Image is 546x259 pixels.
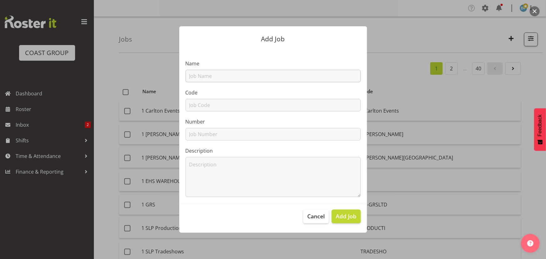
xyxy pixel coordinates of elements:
button: Feedback - Show survey [534,108,546,151]
span: Feedback [537,114,543,136]
input: Job Number [186,128,361,140]
label: Number [186,118,361,125]
img: help-xxl-2.png [527,240,533,246]
p: Add Job [186,36,361,42]
button: Add Job [332,210,360,223]
input: Job Name [186,70,361,82]
label: Name [186,60,361,67]
label: Description [186,147,361,155]
input: Job Code [186,99,361,111]
button: Cancel [303,210,329,223]
span: Cancel [307,212,325,220]
label: Code [186,89,361,96]
span: Add Job [336,212,356,220]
